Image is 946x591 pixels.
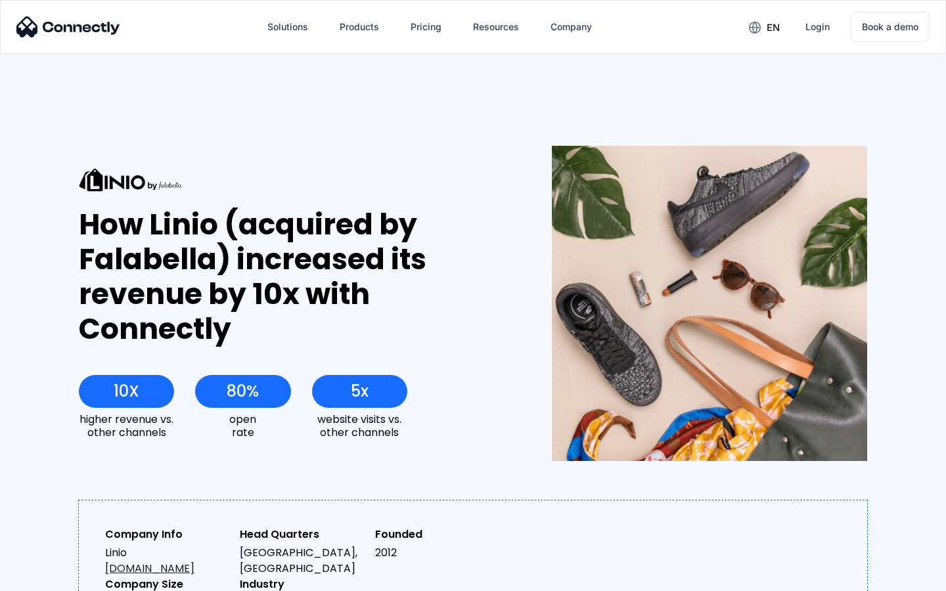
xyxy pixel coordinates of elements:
div: Founded [375,527,499,542]
div: higher revenue vs. other channels [79,413,174,438]
div: Login [805,18,830,36]
div: en [767,18,780,37]
div: Solutions [267,18,308,36]
div: 2012 [375,545,499,561]
div: Pricing [411,18,441,36]
div: [GEOGRAPHIC_DATA], [GEOGRAPHIC_DATA] [240,545,364,577]
div: Products [340,18,379,36]
div: website visits vs. other channels [312,413,407,438]
div: Resources [473,18,519,36]
aside: Language selected: English [13,568,79,586]
div: How Linio (acquired by Falabella) increased its revenue by 10x with Connectly [79,208,504,346]
a: Book a demo [851,12,930,42]
img: Connectly Logo [16,16,120,37]
div: 80% [227,382,259,401]
ul: Language list [26,568,79,586]
div: Company [551,18,592,36]
div: 10X [114,382,139,401]
a: Pricing [400,11,452,43]
div: 5x [351,382,369,401]
a: Login [795,11,840,43]
a: [DOMAIN_NAME] [105,561,194,576]
div: Head Quarters [240,527,364,542]
div: Company Info [105,527,229,542]
div: open rate [195,413,290,438]
div: Linio [105,545,229,577]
